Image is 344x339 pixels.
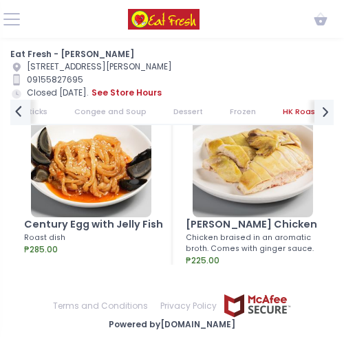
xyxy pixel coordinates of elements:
a: Frozen [217,100,268,124]
div: 09155827695 [10,74,334,87]
img: mcafee-secure [223,294,292,318]
img: logo [128,9,200,30]
a: Dessert [161,100,215,124]
div: Closed [DATE]. [10,86,334,100]
a: Terms and Conditions [53,294,154,318]
a: Powered by[DOMAIN_NAME] [109,318,235,330]
div: ₱225.00 [186,254,335,267]
div: [PERSON_NAME] Chicken [186,217,335,232]
img: HK White Chicken [193,97,313,217]
div: Century Egg with Jelly Fish [24,217,173,232]
a: HK Roast [270,100,331,124]
a: Privacy Policy [154,294,223,318]
div: [STREET_ADDRESS][PERSON_NAME] [10,61,334,74]
div: ₱285.00 [24,243,173,256]
a: Congee and Soup [62,100,159,124]
b: Eat Fresh - [PERSON_NAME] [10,48,134,60]
div: Chicken braised in an aromatic broth. Comes with ginger sauce. [186,232,331,254]
a: Sticks [12,100,60,124]
button: see store hours [91,86,162,100]
div: Roast dish [24,232,169,243]
img: Century Egg with Jelly Fish [31,97,151,217]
